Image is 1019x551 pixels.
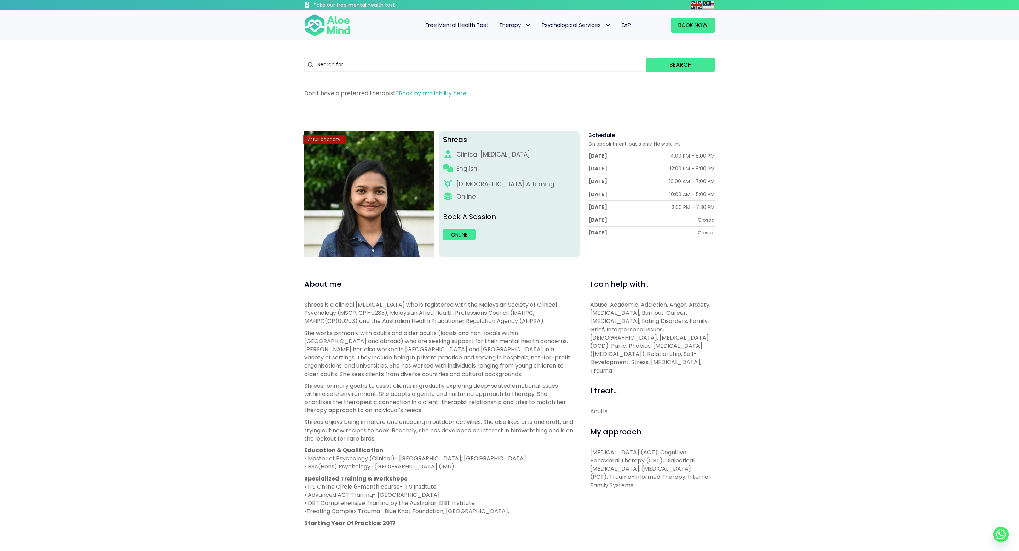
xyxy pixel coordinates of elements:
a: Book Now [671,18,715,33]
strong: Education & Qualification [304,446,383,454]
a: Take our free mental health test [304,2,433,10]
span: Book Now [678,21,708,29]
a: Malay [703,1,715,9]
div: 12:00 PM - 8:00 PM [670,165,715,172]
strong: Specialized Training & Workshops [304,475,407,483]
div: [DATE] [588,152,607,159]
p: • Master of Psychology (Clinical)- [GEOGRAPHIC_DATA], [GEOGRAPHIC_DATA] • BSc(Hons) Psychology- [... [304,446,574,471]
strong: Starting Year Of Practice: 2017 [304,519,396,527]
div: Shreas [443,135,576,145]
div: [DATE] [588,216,607,223]
span: Therapy [499,21,531,29]
p: Abuse, Academic, Addiction, Anger, Anxiety, [MEDICAL_DATA], Burnout, Career, [MEDICAL_DATA], Eati... [590,301,715,375]
span: I treat... [590,386,618,396]
img: ms [703,1,714,9]
button: Search [646,58,715,72]
p: Don't have a preferred therapist? [304,89,715,97]
a: Free Mental Health Test [420,18,494,33]
div: 2:00 PM - 7:30 PM [672,204,715,211]
p: Shreas’ primary goal is to assist clients in gradually exploring deep-seated emotional issues wit... [304,382,574,415]
p: • IFS Online Circle 6-month course- IFS Institute • Advanced ACT Training- [GEOGRAPHIC_DATA] • DB... [304,475,574,516]
div: Closed [698,229,715,236]
img: Shreas clinical psychologist [304,131,434,257]
span: Schedule [588,131,615,139]
div: 10:00 AM - 7:00 PM [669,178,715,185]
span: EAP [622,21,631,29]
span: Psychological Services: submenu [603,20,613,30]
h3: Take our free mental health test [313,2,433,9]
span: My approach [590,427,641,437]
a: Psychological ServicesPsychological Services: submenu [536,18,616,33]
div: Closed [698,216,715,223]
p: She works primarily with adults and older adults (locals and non-locals within [GEOGRAPHIC_DATA] ... [304,329,574,378]
span: About me [304,279,341,289]
img: en [691,1,702,9]
span: I can help with... [590,279,650,289]
a: Online [443,229,476,240]
img: Aloe mind Logo [304,13,350,37]
div: Clinical [MEDICAL_DATA] [456,150,530,159]
a: Whatsapp [993,527,1009,542]
span: Psychological Services [542,21,611,29]
div: At full capacity [303,135,346,144]
p: English [456,164,477,173]
div: 4:00 PM - 8:00 PM [670,152,715,159]
span: Therapy: submenu [523,20,533,30]
input: Search for... [304,58,646,72]
div: [DATE] [588,191,607,198]
a: English [691,1,703,9]
a: Book by availability here. [399,89,467,97]
span: Free Mental Health Test [426,21,489,29]
div: [DEMOGRAPHIC_DATA] Affirming [456,180,554,189]
span: On appointment-basis only. No walk-ins [588,141,681,147]
div: Adults [590,407,715,415]
div: [DATE] [588,229,607,236]
p: Shreas is a clinical [MEDICAL_DATA] who is registered with the Malaysian Society of Clinical Psyc... [304,301,574,325]
p: Book A Session [443,212,576,222]
div: Online [456,192,476,201]
p: Shreas enjoys being in nature and engaging in outdoor activities. She also likes arts and craft, ... [304,418,574,443]
div: [DATE] [588,178,607,185]
nav: Menu [359,18,636,33]
a: TherapyTherapy: submenu [494,18,536,33]
div: [DATE] [588,204,607,211]
p: [MEDICAL_DATA] (ACT), Cognitive Behavioral Therapy (CBT), Dialectical [MEDICAL_DATA], [MEDICAL_DA... [590,448,715,489]
a: EAP [616,18,636,33]
div: [DATE] [588,165,607,172]
div: 10:00 AM - 5:00 PM [669,191,715,198]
